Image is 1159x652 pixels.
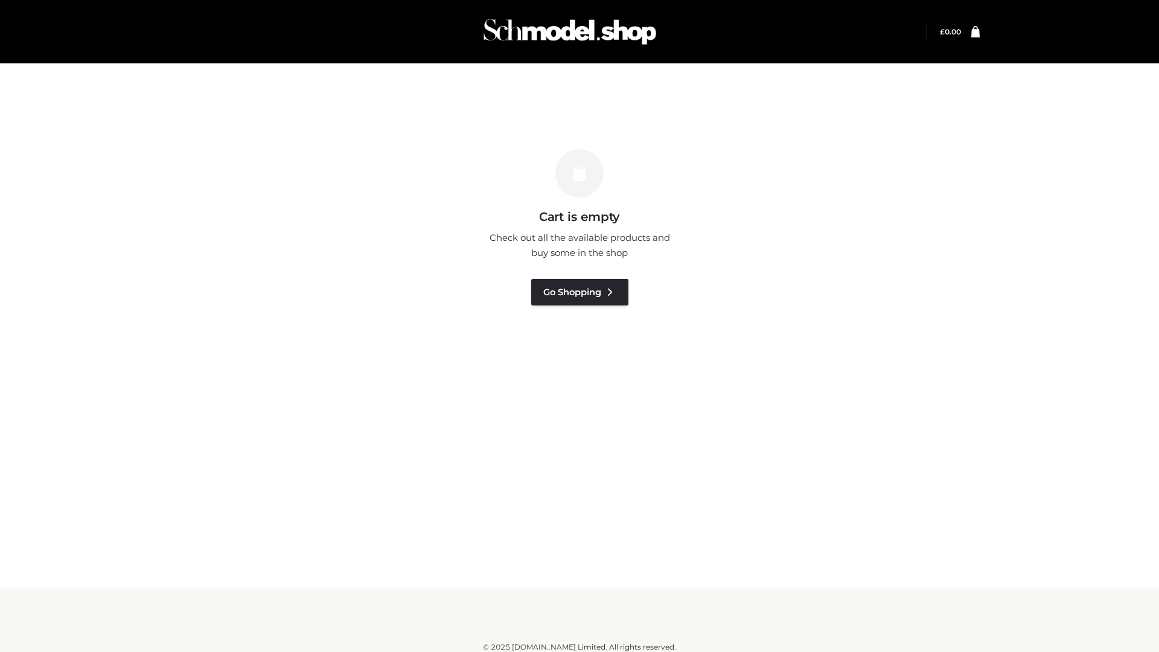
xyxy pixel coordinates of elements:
[483,230,676,261] p: Check out all the available products and buy some in the shop
[531,279,628,305] a: Go Shopping
[940,27,961,36] bdi: 0.00
[479,8,660,56] img: Schmodel Admin 964
[940,27,961,36] a: £0.00
[940,27,945,36] span: £
[206,209,953,224] h3: Cart is empty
